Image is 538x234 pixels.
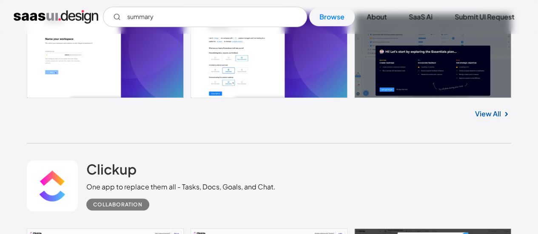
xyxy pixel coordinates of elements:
a: View All [475,109,501,119]
div: Collaboration [93,200,142,210]
input: Search UI designs you're looking for... [103,7,307,27]
form: Email Form [103,7,307,27]
div: One app to replace them all - Tasks, Docs, Goals, and Chat. [86,182,276,192]
a: Submit UI Request [444,8,524,26]
a: Clickup [86,161,137,182]
h2: Clickup [86,161,137,178]
a: SaaS Ai [399,8,443,26]
a: About [356,8,397,26]
a: home [14,10,98,24]
a: Browse [309,8,355,26]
